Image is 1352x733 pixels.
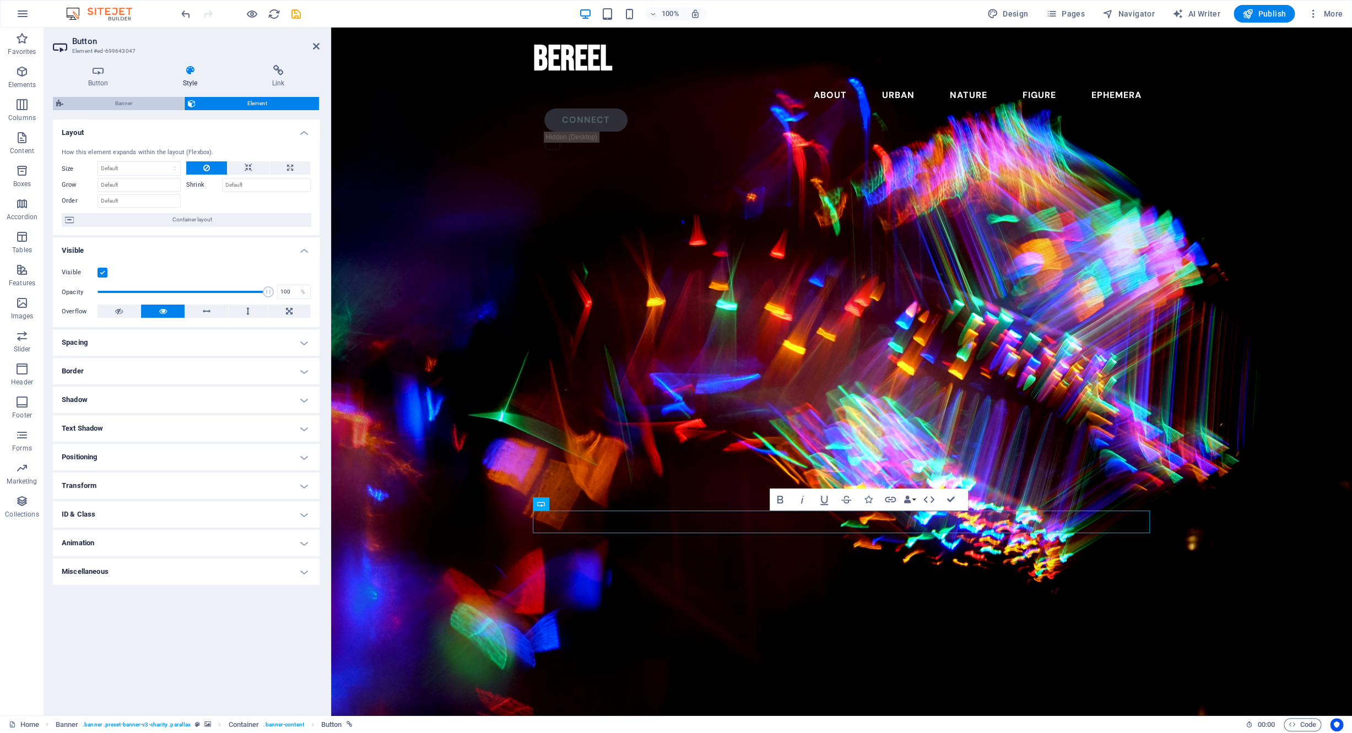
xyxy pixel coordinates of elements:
div: % [295,285,310,298]
p: Images [11,312,34,321]
span: Click to select. Double-click to edit [56,718,79,731]
button: Design [983,5,1033,23]
h4: Link [237,65,320,88]
p: Content [10,146,34,155]
span: Publish [1242,8,1286,19]
button: Data Bindings [902,488,917,511]
h4: Style [148,65,237,88]
a: Click to cancel selection. Double-click to open Pages [9,718,39,731]
i: Reload page [268,8,280,20]
button: Link [880,488,901,511]
h2: Button [72,36,320,46]
span: . banner-content [263,718,304,731]
button: Pages [1041,5,1089,23]
button: HTML [918,488,939,511]
label: Visible [62,266,98,279]
button: Container layout [62,213,311,226]
h6: 100% [662,7,679,20]
p: Forms [12,444,32,453]
i: This element is linked [346,721,352,727]
h4: Visible [53,237,320,257]
button: 100% [645,7,684,20]
span: : [1265,720,1267,729]
h4: ID & Class [53,501,320,528]
span: Container layout [77,213,307,226]
p: Favorites [8,47,36,56]
p: Tables [12,246,32,254]
button: Underline (⌘U) [814,488,835,511]
input: Default [98,178,181,192]
button: Banner [53,97,184,110]
span: Click to select. Double-click to edit [321,718,342,731]
button: Strikethrough [836,488,857,511]
span: Pages [1046,8,1084,19]
h4: Button [53,65,148,88]
span: 00 00 [1257,718,1274,731]
i: On resize automatically adjust zoom level to fit chosen device. [690,9,700,19]
img: Editor Logo [63,7,146,20]
i: This element contains a background [204,721,211,727]
div: How this element expands within the layout (Flexbox). [62,148,311,158]
h6: Session time [1246,718,1275,731]
label: Overflow [62,305,98,318]
label: Opacity [62,289,98,295]
span: Click to select. Double-click to edit [228,718,259,731]
span: AI Writer [1172,8,1220,19]
h3: Element #ed-699643047 [72,46,298,56]
input: Default [222,178,311,192]
p: Collections [5,510,39,519]
span: More [1308,8,1343,19]
h4: Shadow [53,387,320,413]
button: Element [185,97,319,110]
i: Save (Ctrl+S) [290,8,302,20]
p: Columns [8,113,36,122]
i: This element is a customizable preset [195,721,200,727]
p: Slider [14,345,31,354]
input: Default [98,194,181,208]
button: reload [267,7,280,20]
p: Header [11,378,33,387]
h4: Miscellaneous [53,558,320,585]
p: Accordion [7,213,37,221]
span: Code [1289,718,1316,731]
nav: breadcrumb [56,718,353,731]
p: Boxes [13,180,31,188]
span: Banner [67,97,181,110]
h4: Text Shadow [53,415,320,442]
button: Navigator [1098,5,1159,23]
p: Footer [12,411,32,420]
h4: Spacing [53,329,320,356]
p: Elements [8,80,36,89]
label: Shrink [186,178,222,192]
p: Marketing [7,477,37,486]
button: save [289,7,302,20]
button: More [1304,5,1347,23]
button: Publish [1234,5,1295,23]
span: Design [987,8,1029,19]
h4: Positioning [53,444,320,470]
i: Undo: Enable overflow for this element. (Ctrl+Z) [180,8,192,20]
button: undo [179,7,192,20]
h4: Layout [53,120,320,139]
button: Confirm (⌘+⏎) [940,488,961,511]
button: Italic (⌘I) [792,488,813,511]
button: Click here to leave preview mode and continue editing [245,7,258,20]
h4: Border [53,358,320,384]
div: Design (Ctrl+Alt+Y) [983,5,1033,23]
h4: Transform [53,473,320,499]
span: Navigator [1102,8,1155,19]
span: . banner .preset-banner-v3-charity .parallax [83,718,191,731]
button: Bold (⌘B) [770,488,791,511]
button: Code [1284,718,1321,731]
h4: Animation [53,530,320,556]
label: Order [62,194,98,208]
label: Grow [62,178,98,192]
button: AI Writer [1168,5,1225,23]
button: Usercentrics [1330,718,1343,731]
label: Size [62,166,98,172]
p: Features [9,279,35,287]
span: Element [199,97,316,110]
button: Icons [858,488,879,511]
